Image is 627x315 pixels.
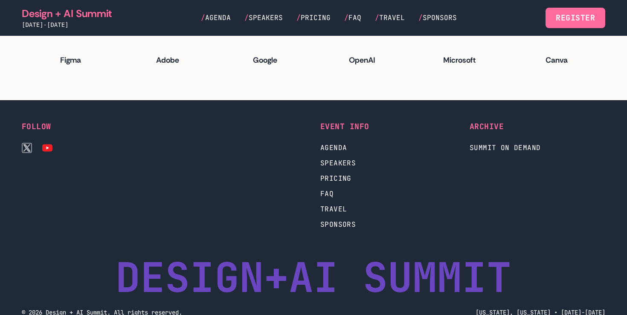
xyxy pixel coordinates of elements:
[29,54,112,66] div: Figma
[249,13,283,22] span: Speakers
[201,13,231,23] a: /Agenda
[126,54,209,66] div: Adobe
[296,13,301,22] span: /
[320,143,456,153] a: Agenda
[375,13,405,23] a: /Travel
[348,13,361,22] span: FAQ
[344,13,361,23] a: /FAQ
[201,13,205,22] span: /
[375,13,379,22] span: /
[423,13,457,22] span: Sponsors
[301,13,331,22] span: Pricing
[205,13,231,22] span: Agenda
[320,204,456,214] a: Travel
[515,54,598,66] div: Canva
[320,173,456,184] a: Pricing
[379,13,405,22] span: Travel
[418,13,423,22] span: /
[470,121,605,133] h3: Archive
[244,13,283,23] a: /Speakers
[223,54,307,66] div: Google
[116,257,511,298] div: DESIGN+AI SUMMIT
[320,121,456,133] h3: Event Info
[320,54,404,66] div: OpenAI
[320,220,456,230] a: Sponsors
[470,143,605,153] a: Summit on Demand
[344,13,348,22] span: /
[22,143,32,153] a: Twitter
[418,13,457,23] a: /Sponsors
[546,8,605,28] a: Register
[320,158,456,168] a: Speakers
[42,143,52,153] a: YouTube
[22,20,112,29] div: [DATE]-[DATE]
[418,54,501,66] div: Microsoft
[244,13,249,22] span: /
[320,189,456,199] a: FAQ
[22,121,157,133] h3: Follow
[22,7,112,20] a: Design + AI Summit
[296,13,331,23] a: /Pricing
